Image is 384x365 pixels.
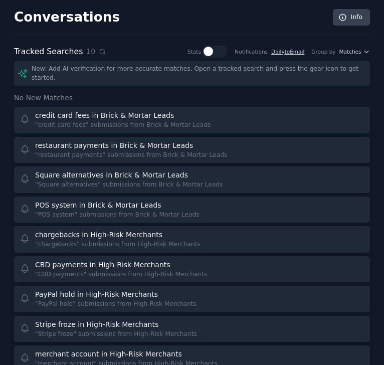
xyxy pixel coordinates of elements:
[14,61,370,86] div: New: Add AI verification for more accurate matches. Open a tracked search and press the gear icon...
[14,316,370,342] a: Stripe froze in High-Risk Merchants"Stripe froze" submissions from High-Risk Merchants
[271,49,304,55] a: DailytoEmail
[14,137,370,163] a: restaurant payments in Brick & Mortar Leads"restaurant payments" submissions from Brick & Mortar ...
[35,211,200,220] div: "POS system" submissions from Brick & Mortar Leads
[187,48,201,55] div: Stats
[333,9,370,26] a: Info
[14,226,370,253] a: chargebacks in High-Risk Merchants"chargebacks" submissions from High-Risk Merchants
[35,300,197,309] div: "PayPal hold" submissions from High-Risk Merchants
[86,46,95,57] span: 10
[35,319,158,330] div: Stripe froze in High-Risk Merchants
[14,197,370,223] a: POS system in Brick & Mortar Leads"POS system" submissions from Brick & Mortar Leads
[35,180,223,190] div: "Square alternatives" submissions from Brick & Mortar Leads
[14,256,370,283] a: CBD payments in High-Risk Merchants"CBD payments" submissions from High-Risk Merchants
[14,46,83,58] h2: Tracked Searches
[35,140,193,151] div: restaurant payments in Brick & Mortar Leads
[35,289,158,300] div: PayPal hold in High-Risk Merchants
[35,121,211,130] div: "credit card fees" submissions from Brick & Mortar Leads
[35,151,227,160] div: "restaurant payments" submissions from Brick & Mortar Leads
[339,48,370,55] button: Matches
[14,107,370,133] a: credit card fees in Brick & Mortar Leads"credit card fees" submissions from Brick & Mortar Leads
[35,110,174,121] div: credit card fees in Brick & Mortar Leads
[35,260,170,270] div: CBD payments in High-Risk Merchants
[35,240,201,249] div: "chargebacks" submissions from High-Risk Merchants
[14,93,73,103] span: No New Matches
[14,286,370,312] a: PayPal hold in High-Risk Merchants"PayPal hold" submissions from High-Risk Merchants
[339,48,361,55] span: Matches
[14,10,120,26] h2: Conversations
[35,170,188,180] div: Square alternatives in Brick & Mortar Leads
[14,166,370,193] a: Square alternatives in Brick & Mortar Leads"Square alternatives" submissions from Brick & Mortar ...
[35,230,162,240] div: chargebacks in High-Risk Merchants
[311,48,335,55] div: Group by
[235,48,268,55] div: Notifications
[35,270,207,279] div: "CBD payments" submissions from High-Risk Merchants
[35,330,197,339] div: "Stripe froze" submissions from High-Risk Merchants
[35,200,161,211] div: POS system in Brick & Mortar Leads
[35,349,182,359] div: merchant account in High-Risk Merchants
